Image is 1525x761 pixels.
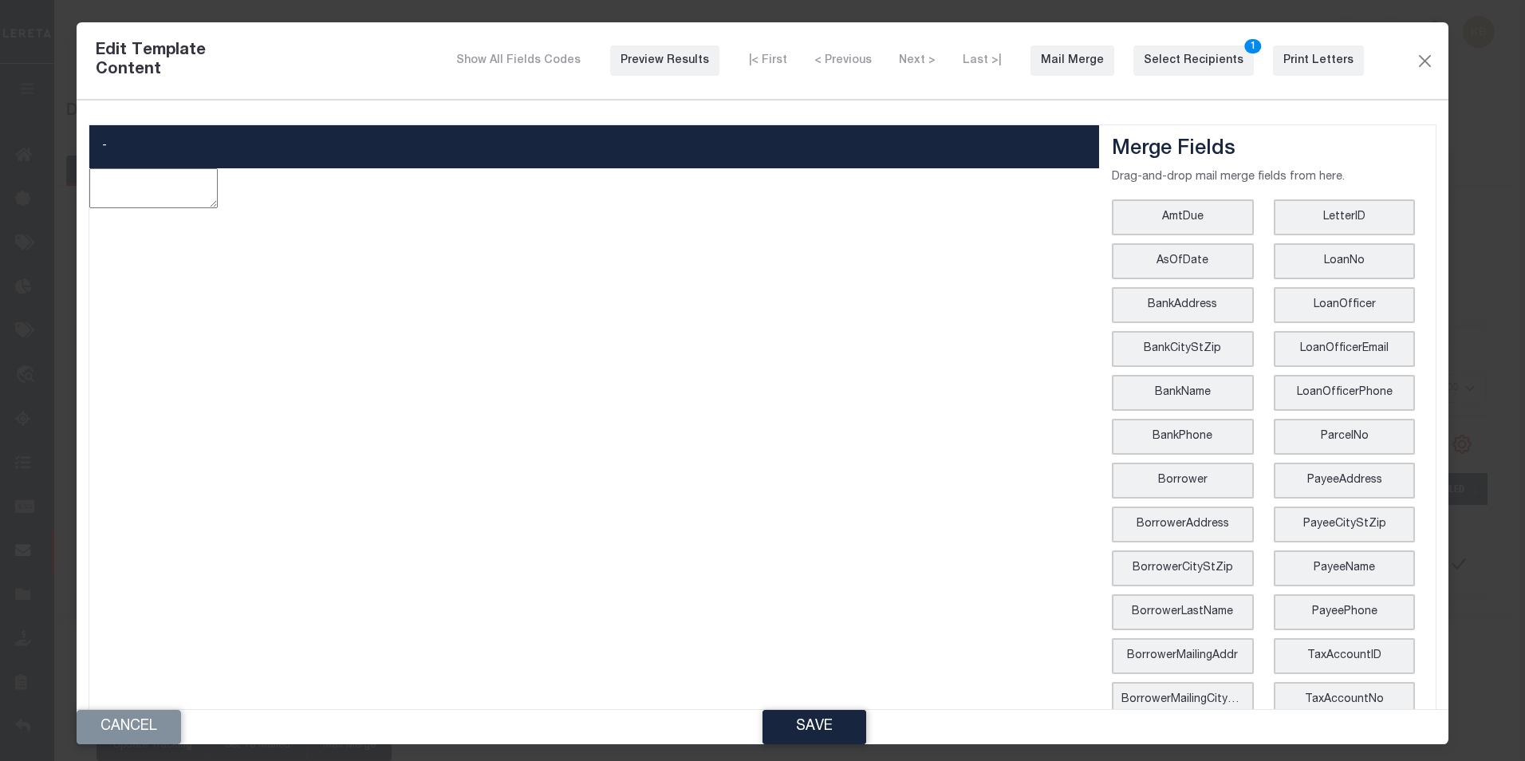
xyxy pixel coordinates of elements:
[1274,594,1416,630] li: PayeePhone
[1112,419,1254,455] li: BankPhone
[102,138,1087,156] p: -
[77,710,181,744] button: Cancel
[1274,243,1416,279] li: LoanNo
[1041,53,1104,69] div: Mail Merge
[1274,287,1416,323] li: LoanOfficer
[1112,375,1254,411] li: BankName
[1112,138,1423,163] h3: Merge Fields
[1274,507,1416,542] li: PayeeCityStZip
[1112,507,1254,542] li: BorrowerAddress
[1274,419,1416,455] li: ParcelNo
[1112,331,1254,367] li: BankCityStZip
[1030,45,1114,76] button: Mail Merge
[96,41,253,80] h5: Edit Template Content
[1274,550,1416,586] li: PayeeName
[1112,287,1254,323] li: BankAddress
[1273,45,1364,76] button: Print Letters
[610,45,719,76] button: Preview Results
[1274,331,1416,367] li: LoanOfficerEmail
[1112,243,1254,279] li: AsOfDate
[1112,550,1254,586] li: BorrowerCityStZip
[1112,682,1254,718] li: BorrowerMailingCityStZip
[1133,45,1254,76] button: Select Recipients
[1112,463,1254,499] li: Borrower
[1274,638,1416,674] li: TaxAccountID
[1274,199,1416,235] li: LetterID
[1283,53,1354,69] div: Print Letters
[621,53,709,69] div: Preview Results
[1144,53,1243,69] div: Select Recipients
[1415,50,1434,71] button: Close
[1274,375,1416,411] li: LoanOfficerPhone
[1112,199,1254,235] li: AmtDue
[1112,169,1423,187] p: Drag-and-drop mail merge fields from here.
[1112,594,1254,630] li: BorrowerLastName
[762,710,866,744] button: Save
[1112,638,1254,674] li: BorrowerMailingAddr
[1274,463,1416,499] li: PayeeAddress
[1274,682,1416,718] li: TaxAccountNo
